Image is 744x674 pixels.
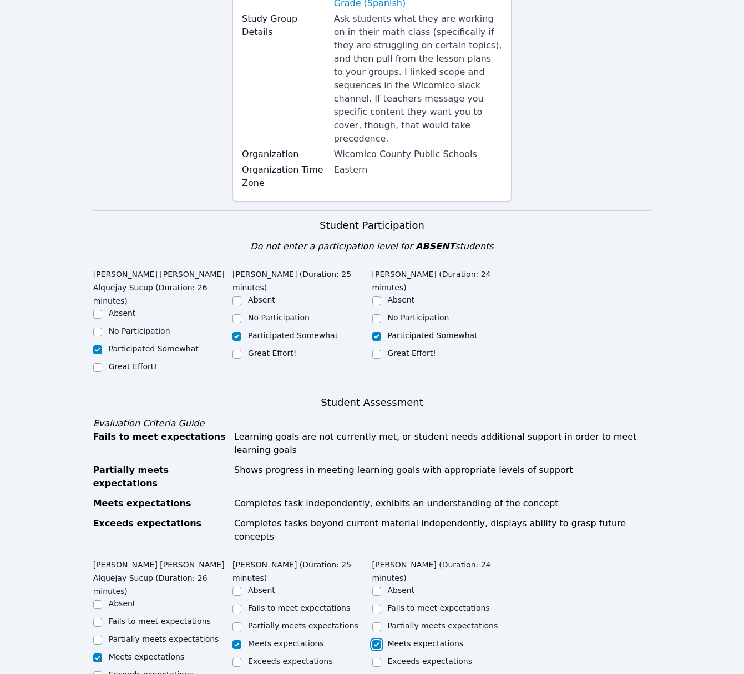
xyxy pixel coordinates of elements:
[248,603,350,612] label: Fails to meet expectations
[93,464,227,490] div: Partially meets expectations
[232,264,372,294] legend: [PERSON_NAME] (Duration: 25 minutes)
[93,218,651,233] h3: Student Participation
[242,163,327,190] label: Organization Time Zone
[388,331,478,340] label: Participated Somewhat
[109,652,185,661] label: Meets expectations
[234,464,651,490] div: Shows progress in meeting learning goals with appropriate levels of support
[93,264,232,308] legend: [PERSON_NAME] [PERSON_NAME] Alquejay Sucup (Duration: 26 minutes)
[109,326,170,335] label: No Participation
[248,331,338,340] label: Participated Somewhat
[242,148,327,161] label: Organization
[232,555,372,585] legend: [PERSON_NAME] (Duration: 25 minutes)
[248,313,310,322] label: No Participation
[109,344,199,353] label: Participated Somewhat
[109,617,211,626] label: Fails to meet expectations
[388,349,436,358] label: Great Effort!
[242,12,327,39] label: Study Group Details
[234,430,651,457] div: Learning goals are not currently met, or student needs additional support in order to meet learni...
[234,497,651,510] div: Completes task independently, exhibits an understanding of the concept
[388,621,498,630] label: Partially meets expectations
[416,241,455,252] span: ABSENT
[248,657,332,666] label: Exceeds expectations
[109,599,136,608] label: Absent
[372,555,512,585] legend: [PERSON_NAME] (Duration: 24 minutes)
[93,240,651,253] div: Do not enter a participation level for students
[93,517,227,544] div: Exceeds expectations
[109,309,136,318] label: Absent
[93,497,227,510] div: Meets expectations
[109,635,219,643] label: Partially meets expectations
[334,12,502,145] div: Ask students what they are working on in their math class (specifically if they are struggling on...
[248,621,358,630] label: Partially meets expectations
[372,264,512,294] legend: [PERSON_NAME] (Duration: 24 minutes)
[388,313,449,322] label: No Participation
[388,639,464,648] label: Meets expectations
[93,430,227,457] div: Fails to meet expectations
[248,349,296,358] label: Great Effort!
[334,148,502,161] div: Wicomico County Public Schools
[388,586,415,595] label: Absent
[109,362,157,371] label: Great Effort!
[93,417,651,430] div: Evaluation Criteria Guide
[388,603,490,612] label: Fails to meet expectations
[334,163,502,177] div: Eastern
[93,395,651,410] h3: Student Assessment
[388,295,415,304] label: Absent
[93,555,232,598] legend: [PERSON_NAME] [PERSON_NAME] Alquejay Sucup (Duration: 26 minutes)
[234,517,651,544] div: Completes tasks beyond current material independently, displays ability to grasp future concepts
[248,639,324,648] label: Meets expectations
[248,586,275,595] label: Absent
[248,295,275,304] label: Absent
[388,657,472,666] label: Exceeds expectations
